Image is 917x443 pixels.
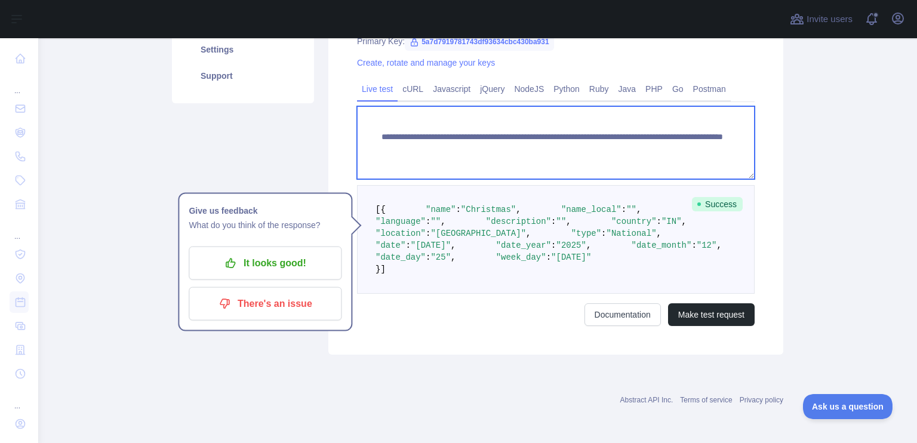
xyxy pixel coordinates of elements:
[198,253,333,273] p: It looks good!
[691,241,696,250] span: :
[380,205,385,214] span: {
[688,79,731,99] a: Postman
[10,72,29,96] div: ...
[571,229,601,238] span: "type"
[430,217,441,226] span: ""
[357,58,495,67] a: Create, rotate and manage your keys
[584,303,661,326] a: Documentation
[451,241,456,250] span: ,
[614,79,641,99] a: Java
[357,35,755,47] div: Primary Key:
[376,205,380,214] span: [
[561,205,621,214] span: "name_local"
[803,394,893,419] iframe: Toggle Customer Support
[556,241,586,250] span: "2025"
[601,229,606,238] span: :
[526,229,531,238] span: ,
[807,13,853,26] span: Invite users
[451,253,456,262] span: ,
[632,241,692,250] span: "date_month"
[426,205,456,214] span: "name"
[682,217,687,226] span: ,
[556,217,566,226] span: ""
[549,79,584,99] a: Python
[551,241,556,250] span: :
[657,217,661,226] span: :
[636,205,641,214] span: ,
[584,79,614,99] a: Ruby
[411,241,451,250] span: "[DATE]"
[516,205,521,214] span: ,
[607,229,657,238] span: "National"
[10,387,29,411] div: ...
[496,253,546,262] span: "week_day"
[475,79,509,99] a: jQuery
[186,63,300,89] a: Support
[357,79,398,99] a: Live test
[657,229,661,238] span: ,
[496,241,551,250] span: "date_year"
[740,396,783,404] a: Privacy policy
[186,36,300,63] a: Settings
[661,217,682,226] span: "IN"
[566,217,571,226] span: ,
[10,217,29,241] div: ...
[398,79,428,99] a: cURL
[428,79,475,99] a: Javascript
[430,253,451,262] span: "25"
[697,241,717,250] span: "12"
[189,218,341,232] p: What do you think of the response?
[441,217,445,226] span: ,
[586,241,591,250] span: ,
[376,229,426,238] span: "location"
[198,294,333,314] p: There's an issue
[668,303,755,326] button: Make test request
[376,217,426,226] span: "language"
[405,33,554,51] span: 5a7d7919781743df93634cbc430ba931
[486,217,551,226] span: "description"
[189,247,341,280] button: It looks good!
[376,253,426,262] span: "date_day"
[426,217,430,226] span: :
[426,253,430,262] span: :
[611,217,657,226] span: "country"
[376,241,405,250] span: "date"
[667,79,688,99] a: Go
[551,217,556,226] span: :
[551,253,591,262] span: "[DATE]"
[376,264,380,274] span: }
[380,264,385,274] span: ]
[426,229,430,238] span: :
[430,229,526,238] span: "[GEOGRAPHIC_DATA]"
[405,241,410,250] span: :
[626,205,636,214] span: ""
[620,396,673,404] a: Abstract API Inc.
[692,197,743,211] span: Success
[189,204,341,218] h1: Give us feedback
[456,205,460,214] span: :
[461,205,516,214] span: "Christmas"
[189,287,341,321] button: There's an issue
[787,10,855,29] button: Invite users
[546,253,551,262] span: :
[621,205,626,214] span: :
[716,241,721,250] span: ,
[680,396,732,404] a: Terms of service
[641,79,667,99] a: PHP
[509,79,549,99] a: NodeJS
